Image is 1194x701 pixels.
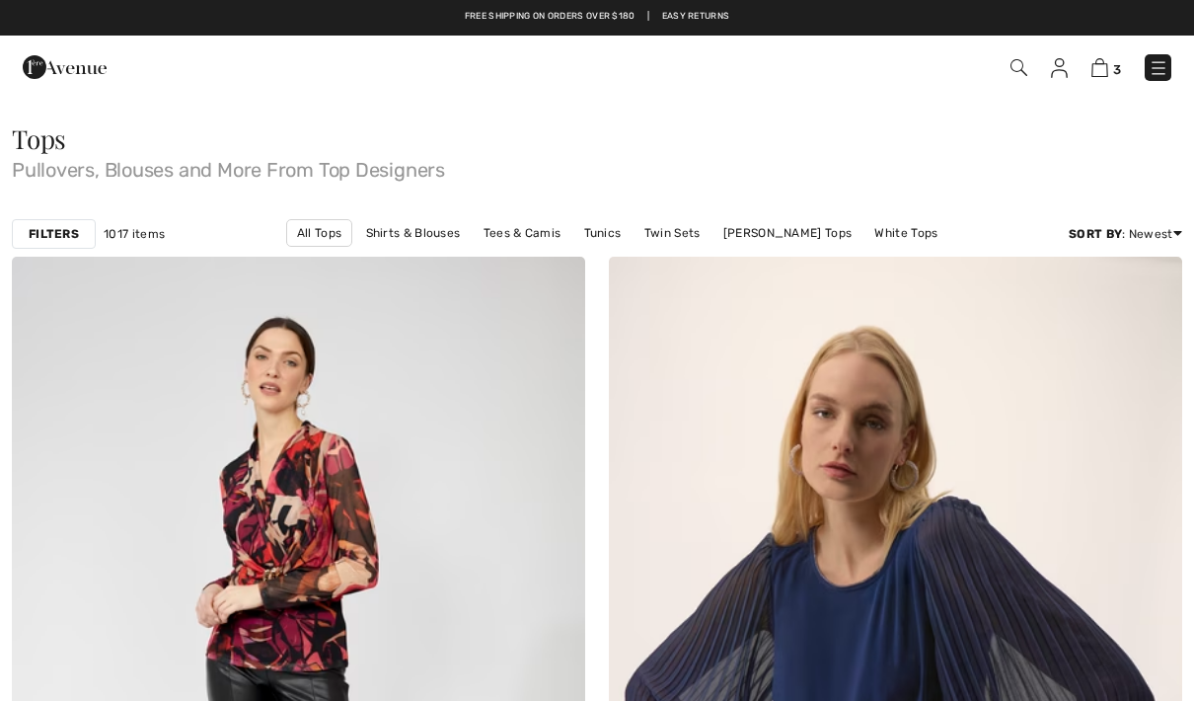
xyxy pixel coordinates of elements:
[23,56,107,75] a: 1ère Avenue
[1113,62,1121,77] span: 3
[574,220,632,246] a: Tunics
[713,220,861,246] a: [PERSON_NAME] Tops
[1127,558,1174,607] iframe: Opens a widget where you can find more information
[1091,58,1108,77] img: Shopping Bag
[104,225,165,243] span: 1017 items
[1069,225,1182,243] div: : Newest
[465,10,635,24] a: Free shipping on orders over $180
[585,247,733,273] a: [PERSON_NAME] Tops
[1010,59,1027,76] img: Search
[647,10,649,24] span: |
[12,121,66,156] span: Tops
[1051,58,1068,78] img: My Info
[1149,58,1168,78] img: Menu
[864,220,947,246] a: White Tops
[356,220,471,246] a: Shirts & Blouses
[23,47,107,87] img: 1ère Avenue
[474,220,571,246] a: Tees & Camis
[1069,227,1122,241] strong: Sort By
[662,10,730,24] a: Easy Returns
[29,225,79,243] strong: Filters
[634,220,710,246] a: Twin Sets
[286,219,352,247] a: All Tops
[1091,55,1121,79] a: 3
[12,152,1182,180] span: Pullovers, Blouses and More From Top Designers
[500,247,582,273] a: Black Tops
